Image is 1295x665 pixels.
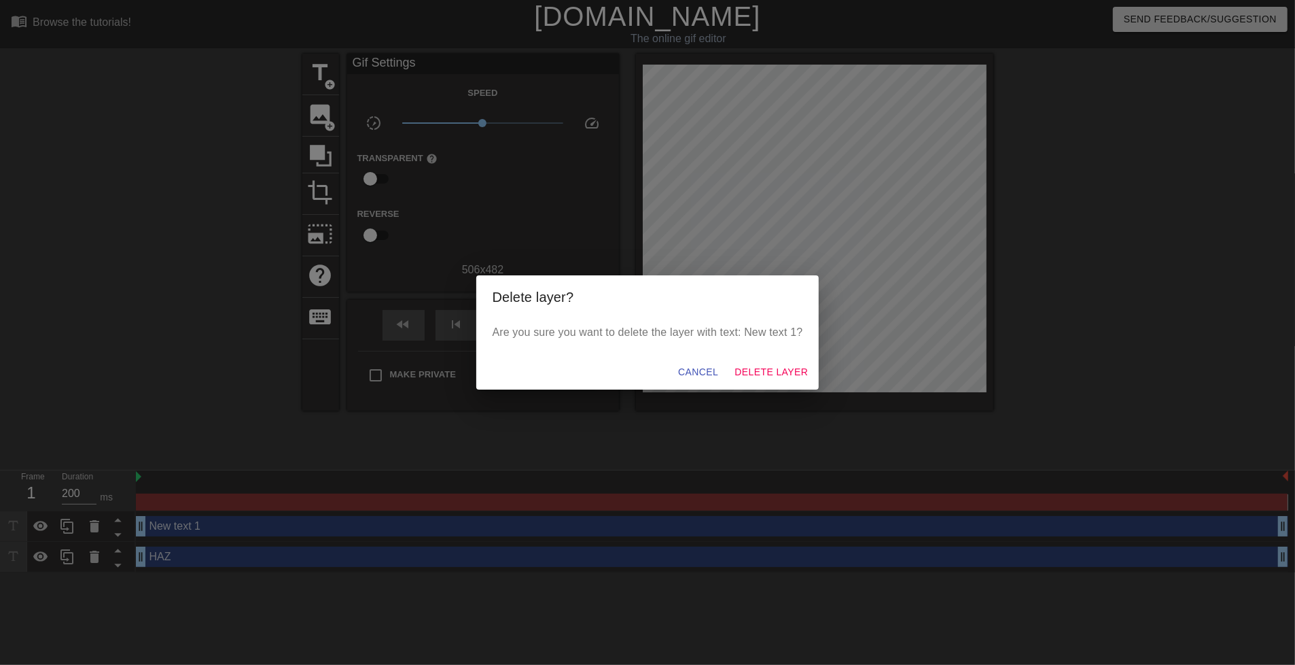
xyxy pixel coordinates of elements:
[493,286,803,308] h2: Delete layer?
[493,324,803,341] p: Are you sure you want to delete the layer with text: New text 1?
[729,360,813,385] button: Delete Layer
[673,360,724,385] button: Cancel
[734,364,808,381] span: Delete Layer
[678,364,718,381] span: Cancel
